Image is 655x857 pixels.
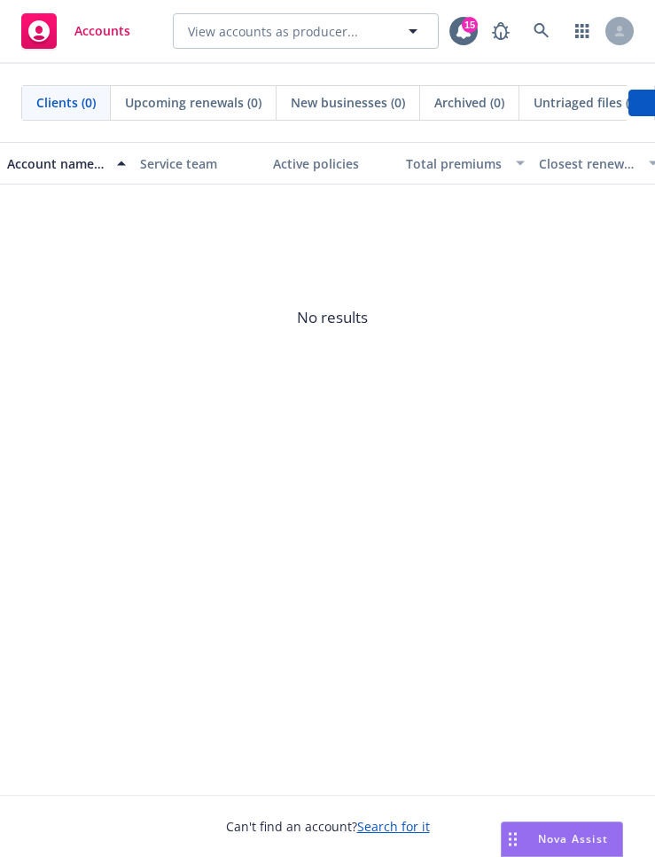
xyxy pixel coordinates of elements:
span: Nova Assist [538,831,608,846]
button: Total premiums [399,142,532,185]
div: Service team [140,154,259,173]
a: Report a Bug [483,13,519,49]
div: Account name, DBA [7,154,106,173]
button: Nova Assist [501,822,623,857]
button: Active policies [266,142,399,185]
span: Accounts [74,24,130,38]
div: 15 [462,17,478,33]
div: Drag to move [502,822,524,856]
span: Untriaged files (0) [534,93,640,112]
div: Closest renewal date [539,154,638,173]
span: View accounts as producer... [188,22,358,41]
a: Search for it [357,818,430,835]
div: Active policies [273,154,392,173]
a: Search [524,13,559,49]
span: Archived (0) [434,93,504,112]
div: Total premiums [406,154,505,173]
span: New businesses (0) [291,93,405,112]
a: Accounts [14,6,137,56]
button: Service team [133,142,266,185]
span: Upcoming renewals (0) [125,93,261,112]
button: View accounts as producer... [173,13,439,49]
a: Switch app [565,13,600,49]
span: Clients (0) [36,93,96,112]
span: Can't find an account? [226,817,430,836]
